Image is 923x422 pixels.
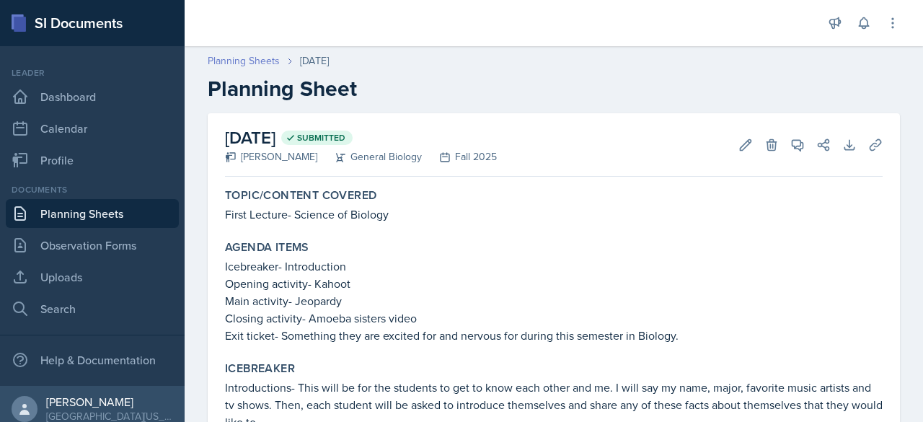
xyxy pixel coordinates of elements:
a: Calendar [6,114,179,143]
p: Exit ticket- Something they are excited for and nervous for during this semester in Biology. [225,327,883,344]
p: First Lecture- Science of Biology [225,206,883,223]
p: Main activity- Jeopardy [225,292,883,309]
p: Closing activity- Amoeba sisters video [225,309,883,327]
a: Search [6,294,179,323]
a: Planning Sheets [6,199,179,228]
a: Planning Sheets [208,53,280,69]
div: Leader [6,66,179,79]
div: [PERSON_NAME] [46,395,173,409]
div: Fall 2025 [422,149,497,164]
label: Topic/Content Covered [225,188,376,203]
div: Help & Documentation [6,346,179,374]
a: Observation Forms [6,231,179,260]
p: Icebreaker- Introduction [225,258,883,275]
div: [DATE] [300,53,329,69]
a: Dashboard [6,82,179,111]
span: Submitted [297,132,345,144]
h2: Planning Sheet [208,76,900,102]
p: Opening activity- Kahoot [225,275,883,292]
a: Uploads [6,263,179,291]
label: Icebreaker [225,361,295,376]
div: [PERSON_NAME] [225,149,317,164]
h2: [DATE] [225,125,497,151]
div: Documents [6,183,179,196]
a: Profile [6,146,179,175]
label: Agenda items [225,240,309,255]
div: General Biology [317,149,422,164]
